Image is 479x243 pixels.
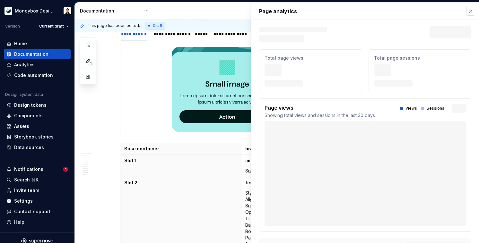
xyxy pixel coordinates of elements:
button: Help [4,217,71,227]
div: Analytics [14,62,35,68]
div: Settings [14,198,33,204]
p: Total page sessions [374,55,466,61]
div: Code automation [14,72,53,79]
div: Contact support [14,208,50,215]
span: Draft [153,23,162,28]
a: Settings [4,196,71,206]
a: Home [4,38,71,49]
button: Moneybox Design SystemDerek [1,4,73,18]
p: Size: [245,168,359,174]
img: Derek [64,7,71,15]
p: Views [405,106,417,111]
a: Analytics [4,60,71,70]
button: Contact support [4,206,71,217]
a: Storybook stories [4,132,71,142]
div: Notifications [14,166,43,172]
button: Search ⌘K [4,175,71,185]
p: Showing total views and sessions in the last 30 days [265,112,375,119]
div: Design system data [5,92,43,97]
span: 1 [88,61,93,66]
a: Documentation [4,49,71,59]
div: Home [14,40,27,47]
p: Slot 1 [124,157,237,164]
a: Data sources [4,142,71,153]
strong: imageArea [245,158,270,163]
a: Components [4,111,71,121]
div: Version [5,24,20,29]
span: This page has been edited. [88,23,140,28]
span: 1 [63,167,68,172]
div: Search ⌘K [14,177,39,183]
div: Storybook stories [14,134,54,140]
a: Code automation [4,70,71,80]
div: Components [14,113,43,119]
button: Notifications1 [4,164,71,174]
strong: brandTextured [245,146,280,151]
strong: textArea [245,180,265,185]
p: Slot 2 [124,180,237,186]
a: Invite team [4,185,71,196]
a: Design tokens [4,100,71,110]
p: Base container [124,146,237,152]
p: Page analytics [259,3,471,20]
div: Design tokens [14,102,47,108]
button: Current draft [36,22,72,31]
p: Page views [265,104,375,112]
span: Current draft [39,24,64,29]
div: Assets [14,123,29,130]
div: Data sources [14,144,44,151]
div: Invite team [14,187,39,194]
div: Moneybox Design System [15,8,56,14]
div: Documentation [14,51,48,57]
div: Help [14,219,24,225]
img: 9de6ca4a-8ec4-4eed-b9a2-3d312393a40a.png [4,7,12,15]
p: Sessions [427,106,444,111]
p: Total page views [265,55,357,61]
a: Assets [4,121,71,131]
div: Documentation [80,8,141,14]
